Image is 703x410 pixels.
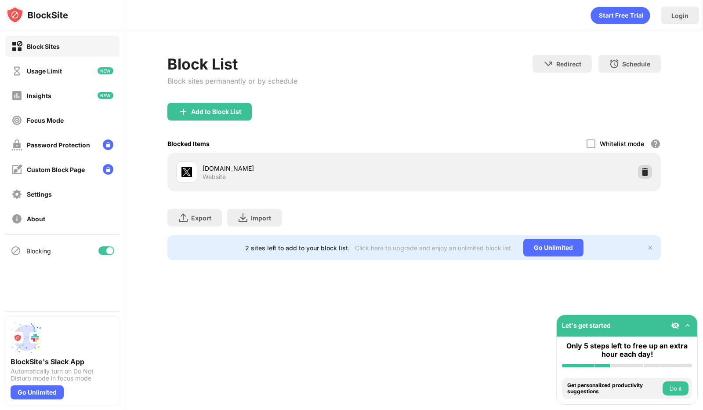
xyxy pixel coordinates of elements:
[6,6,68,24] img: logo-blocksite.svg
[11,164,22,175] img: customize-block-page-off.svg
[191,108,241,115] div: Add to Block List
[591,7,650,24] div: animation
[27,43,60,50] div: Block Sites
[562,322,611,329] div: Let's get started
[167,55,297,73] div: Block List
[355,244,513,252] div: Click here to upgrade and enjoy an unlimited block list.
[11,41,22,52] img: block-on.svg
[523,239,583,256] div: Go Unlimited
[556,60,581,68] div: Redirect
[11,368,114,382] div: Automatically turn on Do Not Disturb mode in focus mode
[647,244,654,251] img: x-button.svg
[11,115,22,126] img: focus-off.svg
[181,167,192,177] img: favicons
[203,164,414,173] div: [DOMAIN_NAME]
[567,382,660,395] div: Get personalized productivity suggestions
[600,140,644,147] div: Whitelist mode
[98,92,113,99] img: new-icon.svg
[11,66,22,77] img: time-usage-off.svg
[27,92,51,99] div: Insights
[562,342,692,359] div: Only 5 steps left to free up an extra hour each day!
[11,357,114,366] div: BlockSite's Slack App
[251,214,271,222] div: Import
[191,214,211,222] div: Export
[27,190,52,198] div: Settings
[11,385,64,399] div: Go Unlimited
[27,67,62,75] div: Usage Limit
[27,166,85,173] div: Custom Block Page
[11,90,22,101] img: insights-off.svg
[245,244,350,252] div: 2 sites left to add to your block list.
[622,60,650,68] div: Schedule
[11,189,22,200] img: settings-off.svg
[11,213,22,224] img: about-off.svg
[103,164,113,175] img: lock-menu.svg
[98,67,113,74] img: new-icon.svg
[203,173,226,181] div: Website
[671,12,689,19] div: Login
[27,215,45,223] div: About
[663,381,689,395] button: Do it
[26,247,51,255] div: Blocking
[27,117,64,124] div: Focus Mode
[11,322,42,354] img: push-slack.svg
[167,77,297,85] div: Block sites permanently or by schedule
[27,141,90,149] div: Password Protection
[103,139,113,150] img: lock-menu.svg
[11,245,21,256] img: blocking-icon.svg
[167,140,210,147] div: Blocked Items
[11,139,22,150] img: password-protection-off.svg
[683,321,692,330] img: omni-setup-toggle.svg
[671,321,680,330] img: eye-not-visible.svg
